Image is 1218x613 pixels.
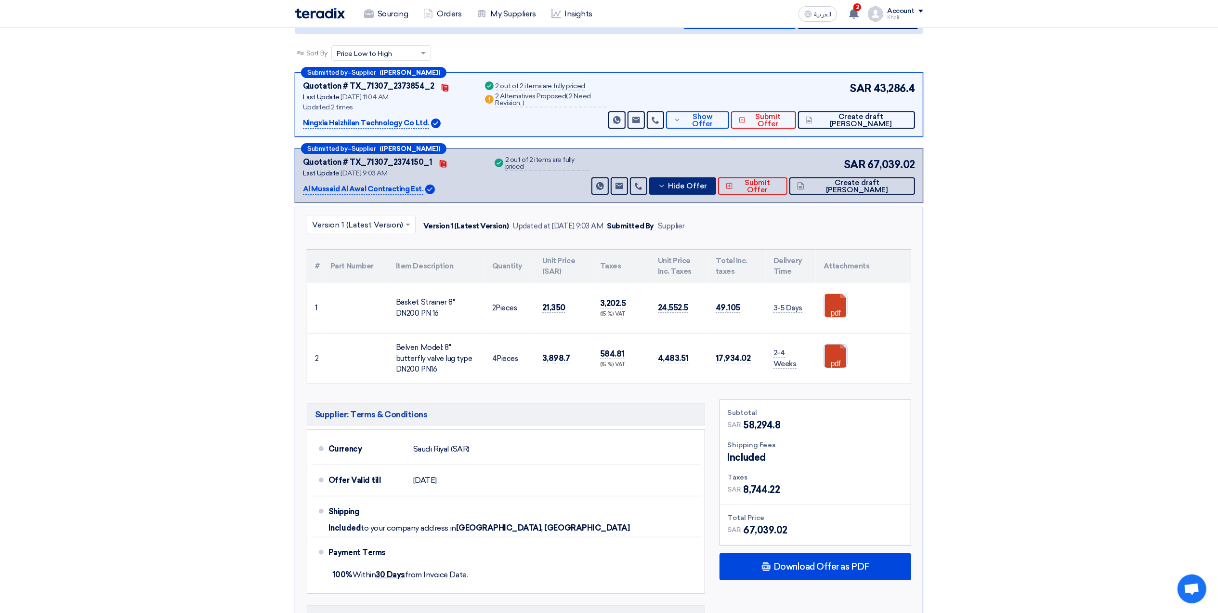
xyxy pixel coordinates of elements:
[303,118,429,129] p: Ningxia Haizhilan Technology Co Ltd.
[413,476,437,485] span: [DATE]
[303,93,340,101] span: Last Update
[850,80,872,96] span: SAR
[425,185,435,194] img: Verified Account
[388,250,485,283] th: Item Description
[600,298,626,308] span: 3,202.5
[887,15,923,20] div: Khalil
[307,283,323,333] td: 1
[431,119,441,128] img: Verified Account
[496,93,607,107] div: 2 Alternatives Proposed
[815,113,907,128] span: Create draft [PERSON_NAME]
[307,333,323,384] td: 2
[728,525,742,535] span: SAR
[523,99,524,107] span: )
[485,250,535,283] th: Quantity
[332,570,468,579] span: Within from Invoice Date.
[332,570,353,579] strong: 100%
[824,294,901,352] a: PBSDI_BASKET_STRAINERPRECISION_1757397321546.pdf
[566,92,568,100] span: (
[773,562,869,571] span: Download Offer as PDF
[799,6,837,22] button: العربية
[844,157,866,173] span: SAR
[708,250,766,283] th: Total Inc. taxes
[728,484,742,494] span: SAR
[735,179,780,194] span: Submit Offer
[658,221,685,232] div: Supplier
[718,177,787,195] button: Submit Offer
[728,472,903,482] div: Taxes
[513,221,603,232] div: Updated at [DATE] 9:03 AM
[301,143,446,154] div: –
[306,48,327,58] span: Sort By
[303,102,471,112] div: Updated 2 times
[1178,574,1206,603] div: Open chat
[814,11,831,18] span: العربية
[303,169,340,177] span: Last Update
[544,3,600,25] a: Insights
[328,500,406,523] div: Shipping
[303,157,432,168] div: Quotation # TX_71307_2374150_1
[307,69,348,76] span: Submitted by
[328,438,406,461] div: Currency
[650,250,708,283] th: Unit Price Inc. Taxes
[592,250,650,283] th: Taxes
[303,80,434,92] div: Quotation # TX_71307_2373854_2
[485,333,535,384] td: Pieces
[396,297,477,319] div: Basket Strainer 8" DN200 PN 16
[666,111,729,129] button: Show Offer
[295,8,345,19] img: Teradix logo
[496,92,591,107] span: 2 Need Revision,
[469,3,543,25] a: My Suppliers
[352,69,376,76] span: Supplier
[380,69,440,76] b: ([PERSON_NAME])
[341,93,389,101] span: [DATE] 11:04 AM
[341,169,387,177] span: [DATE] 9:03 AM
[728,420,742,430] span: SAR
[505,157,589,171] div: 2 out of 2 items are fully priced
[874,80,915,96] span: 43,286.4
[600,349,625,359] span: 584.81
[728,440,903,450] div: Shipping Fees
[600,361,642,369] div: (15 %) VAT
[728,408,903,418] div: Subtotal
[535,250,592,283] th: Unit Price (SAR)
[416,3,469,25] a: Orders
[773,348,797,369] span: 2-4 Weeks
[807,179,907,194] span: Create draft [PERSON_NAME]
[658,303,688,313] span: 24,552.5
[798,111,915,129] button: Create draft [PERSON_NAME]
[668,183,707,190] span: Hide Offer
[542,303,565,313] span: 21,350
[658,353,689,363] span: 4,483.51
[853,3,861,11] span: 2
[323,250,388,283] th: Part Number
[307,403,705,426] h5: Supplier: Terms & Conditions
[789,177,915,195] button: Create draft [PERSON_NAME]
[303,184,423,195] p: Al Mussaid Al Awal Contracting Est.
[824,345,901,402] a: BV_Series_DI_Lugged_Butterfly_Valve_1757397366962.pdf
[868,6,883,22] img: profile_test.png
[716,353,751,363] span: 17,934.02
[307,250,323,283] th: #
[496,83,585,91] div: 2 out of 2 items are fully priced
[485,283,535,333] td: Pieces
[649,177,716,195] button: Hide Offer
[867,157,915,173] span: 67,039.02
[352,146,376,152] span: Supplier
[542,353,570,363] span: 3,898.7
[816,250,911,283] th: Attachments
[728,450,766,465] span: Included
[743,482,780,497] span: 8,744.22
[887,7,915,15] div: Account
[743,523,787,537] span: 67,039.02
[301,67,446,78] div: –
[728,513,903,523] div: Total Price
[773,304,802,313] span: 3-5 Days
[413,440,470,458] div: Saudi Riyal (SAR)
[337,49,392,59] span: Price Low to High
[356,3,416,25] a: Sourcing
[307,146,348,152] span: Submitted by
[396,342,477,375] div: Belven Model: 8" butterfly valve lug type DN200 PN16
[492,354,497,363] span: 4
[600,310,642,319] div: (15 %) VAT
